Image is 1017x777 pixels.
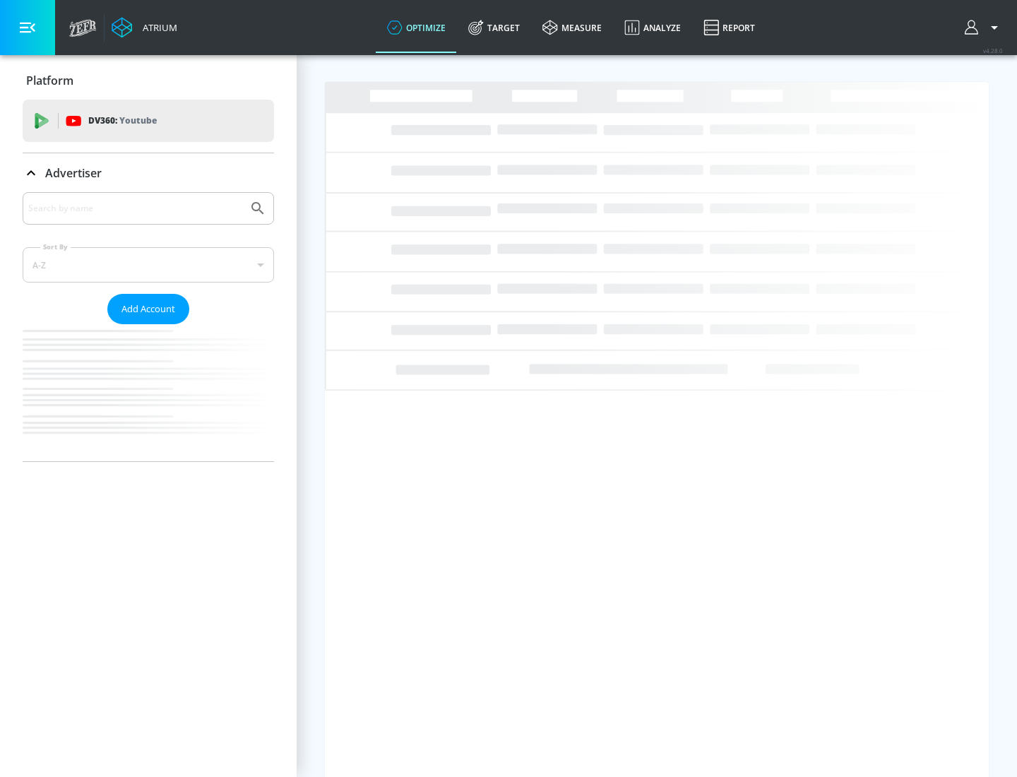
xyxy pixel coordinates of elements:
[26,73,73,88] p: Platform
[613,2,692,53] a: Analyze
[983,47,1003,54] span: v 4.28.0
[28,199,242,218] input: Search by name
[23,61,274,100] div: Platform
[692,2,766,53] a: Report
[23,153,274,193] div: Advertiser
[45,165,102,181] p: Advertiser
[23,324,274,461] nav: list of Advertiser
[119,113,157,128] p: Youtube
[137,21,177,34] div: Atrium
[107,294,189,324] button: Add Account
[23,100,274,142] div: DV360: Youtube
[88,113,157,129] p: DV360:
[40,242,71,251] label: Sort By
[376,2,457,53] a: optimize
[121,301,175,317] span: Add Account
[23,192,274,461] div: Advertiser
[457,2,531,53] a: Target
[531,2,613,53] a: measure
[23,247,274,283] div: A-Z
[112,17,177,38] a: Atrium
